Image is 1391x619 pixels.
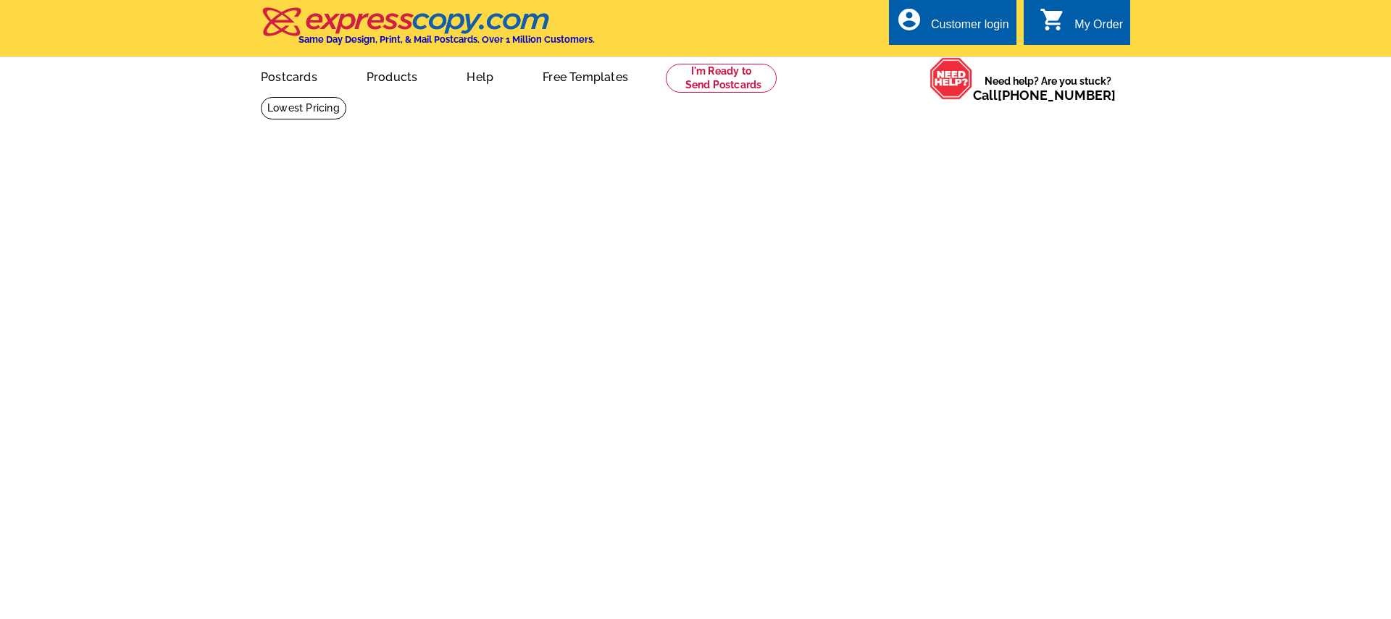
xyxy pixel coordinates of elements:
[998,88,1116,103] a: [PHONE_NUMBER]
[1040,16,1123,34] a: shopping_cart My Order
[519,59,651,93] a: Free Templates
[973,74,1123,103] span: Need help? Are you stuck?
[298,34,595,45] h4: Same Day Design, Print, & Mail Postcards. Over 1 Million Customers.
[896,16,1009,34] a: account_circle Customer login
[238,59,341,93] a: Postcards
[1074,18,1123,38] div: My Order
[930,57,973,100] img: help
[973,88,1116,103] span: Call
[896,7,922,33] i: account_circle
[931,18,1009,38] div: Customer login
[1040,7,1066,33] i: shopping_cart
[261,17,595,45] a: Same Day Design, Print, & Mail Postcards. Over 1 Million Customers.
[443,59,517,93] a: Help
[343,59,441,93] a: Products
